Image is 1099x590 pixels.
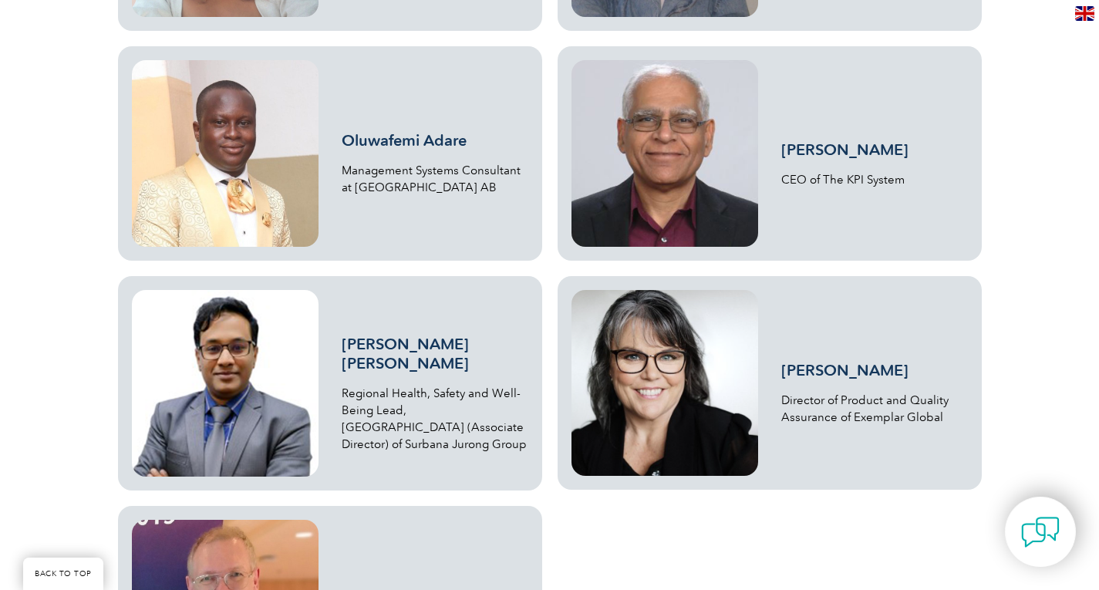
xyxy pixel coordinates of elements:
[1075,6,1094,21] img: en
[342,162,528,196] p: Management Systems Consultant at [GEOGRAPHIC_DATA] AB
[571,290,758,476] img: wendy
[571,60,758,247] img: rai
[781,361,909,379] a: [PERSON_NAME]
[781,140,909,159] a: [PERSON_NAME]
[342,335,469,373] a: [PERSON_NAME] [PERSON_NAME]
[342,131,467,150] a: Oluwafemi Adare
[781,171,968,188] p: CEO of The KPI System
[23,558,103,590] a: BACK TO TOP
[342,385,528,453] p: Regional Health, Safety and Well-Being Lead, [GEOGRAPHIC_DATA] (Associate Director) of Surbana Ju...
[781,392,968,426] p: Director of Product and Quality Assurance of Exemplar Global
[1021,513,1060,551] img: contact-chat.png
